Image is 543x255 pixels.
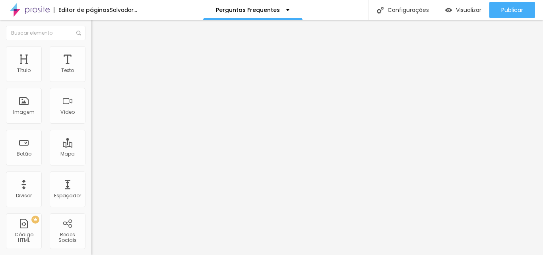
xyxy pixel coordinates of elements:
[13,109,35,115] font: Imagem
[58,6,110,14] font: Editor de páginas
[456,6,481,14] font: Visualizar
[501,6,523,14] font: Publicar
[91,20,543,255] iframe: Editor
[17,150,31,157] font: Botão
[17,67,31,74] font: Título
[110,6,137,14] font: Salvador...
[377,7,384,14] img: Ícone
[489,2,535,18] button: Publicar
[445,7,452,14] img: view-1.svg
[76,31,81,35] img: Ícone
[216,6,280,14] font: Perguntas Frequentes
[15,231,33,243] font: Código HTML
[388,6,429,14] font: Configurações
[6,26,85,40] input: Buscar elemento
[58,231,77,243] font: Redes Sociais
[60,150,75,157] font: Mapa
[61,67,74,74] font: Texto
[437,2,489,18] button: Visualizar
[60,109,75,115] font: Vídeo
[54,192,81,199] font: Espaçador
[16,192,32,199] font: Divisor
